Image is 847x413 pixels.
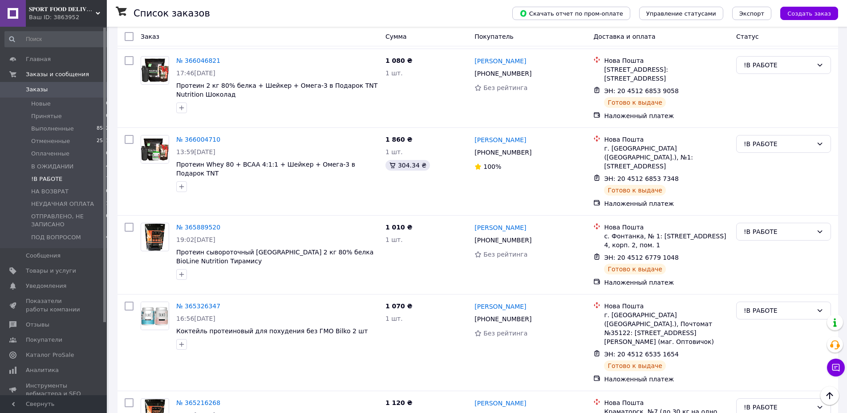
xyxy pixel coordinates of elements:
[604,398,729,407] div: Нова Пошта
[26,267,76,275] span: Товары и услуги
[141,56,169,85] a: Фото товару
[604,375,729,384] div: Наложенный платеж
[604,185,665,196] div: Готово к выдаче
[141,33,159,40] span: Заказ
[385,236,403,243] span: 1 шт.
[26,366,59,374] span: Аналитика
[483,163,501,170] span: 100%
[31,137,70,145] span: Отмененные
[176,327,368,335] a: Коктейль протеиновый для похудения без ГМО Bilko 2 шт
[26,351,74,359] span: Каталог ProSale
[639,7,723,20] button: Управление статусами
[474,149,531,156] span: [PHONE_NUMBER]
[176,161,355,177] a: Протеин Whey 80 + BCAA 4:1:1 + Шейкер + Омега-3 в Подарок TNT
[474,399,526,408] a: [PERSON_NAME]
[512,7,630,20] button: Скачать отчет по пром-оплате
[31,233,81,241] span: ПОД ВОПРОСОМ
[31,125,74,133] span: Выполненные
[519,9,623,17] span: Скачать отчет по пром-оплате
[385,70,403,77] span: 1 шт.
[103,175,109,183] span: 17
[483,330,527,337] span: Без рейтинга
[106,150,109,158] span: 0
[474,302,526,311] a: [PERSON_NAME]
[97,125,109,133] span: 8542
[106,233,109,241] span: 4
[26,382,82,398] span: Инструменты вебмастера и SEO
[176,70,215,77] span: 17:46[DATE]
[604,264,665,274] div: Готово к выдаче
[732,7,771,20] button: Экспорт
[106,188,109,196] span: 0
[31,150,69,158] span: Оплаченные
[176,303,220,310] a: № 365326347
[385,303,413,310] span: 1 070 ₴
[604,302,729,311] div: Нова Пошта
[31,188,69,196] span: НА ВОЗВРАТ
[134,8,210,19] h1: Список заказов
[646,10,716,17] span: Управление статусами
[176,315,215,322] span: 16:56[DATE]
[604,56,729,65] div: Нова Пошта
[31,163,73,171] span: В ОЖИДАНИИ
[604,254,679,261] span: ЭН: 20 4512 6779 1048
[604,175,679,182] span: ЭН: 20 4512 6853 7348
[744,402,813,412] div: !В РАБОТЕ
[106,100,109,108] span: 0
[26,321,49,329] span: Отзывы
[31,175,62,183] span: !В РАБОТЕ
[604,360,665,371] div: Готово к выдаче
[97,137,109,145] span: 2581
[483,84,527,91] span: Без рейтинга
[827,359,845,376] button: Чат с покупателем
[31,200,94,208] span: НЕУДАЧНАЯ ОПЛАТА
[26,70,89,78] span: Заказы и сообщения
[176,236,215,243] span: 19:02[DATE]
[141,223,169,251] a: Фото товару
[106,200,109,208] span: 1
[176,82,377,98] a: Протеин 2 кг 80% белка + Шейкер + Омега-3 в Подарок TNT Nutrition Шоколад
[29,13,107,21] div: Ваш ID: 3863952
[26,282,66,290] span: Уведомления
[604,199,729,208] div: Наложенный платеж
[604,111,729,120] div: Наложенный платеж
[744,139,813,149] div: !В РАБОТЕ
[744,227,813,237] div: !В РАБОТЕ
[145,223,165,251] img: Фото товару
[744,60,813,70] div: !В РАБОТЕ
[744,306,813,315] div: !В РАБОТЕ
[31,100,51,108] span: Новые
[4,31,110,47] input: Поиск
[29,5,96,13] span: 𝐒𝐏𝐎𝐑𝐓 𝐅𝐎𝐎𝐃 𝐃𝐄𝐋𝐈𝐕𝐄𝐑𝐘
[604,97,665,108] div: Готово к выдаче
[141,135,169,163] img: Фото товару
[771,9,838,16] a: Создать заказ
[176,399,220,406] a: № 365216268
[385,57,413,64] span: 1 080 ₴
[474,223,526,232] a: [PERSON_NAME]
[141,302,169,330] a: Фото товару
[820,386,839,405] button: Наверх
[474,135,526,144] a: [PERSON_NAME]
[736,33,759,40] span: Статус
[474,57,526,65] a: [PERSON_NAME]
[106,163,109,171] span: 4
[474,33,514,40] span: Покупатель
[385,224,413,231] span: 1 010 ₴
[176,57,220,64] a: № 366046821
[106,112,109,120] span: 0
[176,249,373,265] a: Протеин сывороточный [GEOGRAPHIC_DATA] 2 кг 80% белка BioLine Nutrition Тирамису
[385,33,407,40] span: Сумма
[474,315,531,323] span: [PHONE_NUMBER]
[474,237,531,244] span: [PHONE_NUMBER]
[604,311,729,346] div: г. [GEOGRAPHIC_DATA] ([GEOGRAPHIC_DATA].), Почтомат №35122: [STREET_ADDRESS][PERSON_NAME] (маг. О...
[604,65,729,83] div: [STREET_ADDRESS]: [STREET_ADDRESS]
[385,399,413,406] span: 1 120 ₴
[31,112,62,120] span: Принятые
[604,232,729,249] div: с. Фонтанка, № 1: [STREET_ADDRESS] 4, корп. 2, пом. 1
